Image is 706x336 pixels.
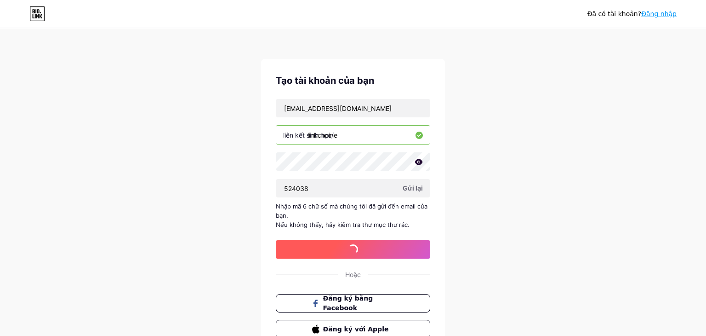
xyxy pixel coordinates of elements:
font: Đăng ký với Apple [323,325,389,333]
font: Đã có tài khoản? [587,10,641,17]
a: Đăng nhập [641,10,677,17]
font: Nếu không thấy, hãy kiểm tra thư mục thư rác. [276,221,410,228]
font: Nhập mã 6 chữ số mà chúng tôi đã gửi đến email của bạn. [276,203,427,219]
button: Đăng ký bằng Facebook [276,294,430,313]
font: Tạo tài khoản của bạn [276,75,374,86]
font: Đăng ký bằng Facebook [323,295,373,312]
font: Hoặc [345,271,361,278]
input: E-mail [276,99,430,117]
input: tên người dùng [276,126,430,144]
input: Dán mã đăng nhập [276,179,430,197]
font: Gửi lại [403,184,423,192]
font: liên kết sinh học/ [283,131,334,139]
